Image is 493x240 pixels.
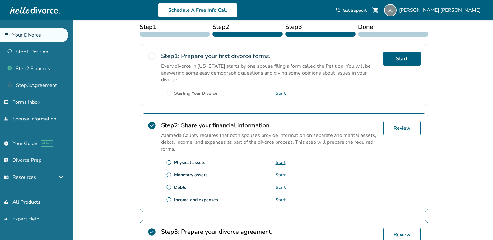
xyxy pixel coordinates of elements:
span: Step 3 [285,22,356,32]
span: AI beta [41,140,53,147]
div: Income and expenses [174,197,218,203]
span: Resources [4,174,36,181]
span: menu_book [4,175,9,180]
a: Start [276,160,286,165]
span: radio_button_unchecked [166,197,172,202]
img: stephanielcamus@gmail.com [384,4,397,16]
span: radio_button_unchecked [166,90,172,96]
span: phone_in_talk [335,8,340,13]
span: flag_2 [4,33,9,38]
h2: Share your financial information. [161,121,378,129]
span: explore [4,141,9,146]
div: Monetary assets [174,172,207,178]
a: Review [383,121,421,135]
strong: Step 3 : [161,228,179,236]
div: Starting Your Divorce [174,90,217,96]
span: Step 1 [140,22,210,32]
p: Every divorce in [US_STATE] starts by one spouse filing a form called the Petition. You will be a... [161,63,378,83]
span: check_circle [147,228,156,236]
span: Done! [358,22,428,32]
span: radio_button_unchecked [166,172,172,178]
span: Step 2 [212,22,283,32]
strong: Step 2 : [161,121,179,129]
span: [PERSON_NAME] [PERSON_NAME] [399,7,483,14]
span: shopping_basket [4,200,9,205]
span: groups [4,216,9,221]
strong: Step 1 : [161,52,179,60]
span: check_circle [147,121,156,130]
span: people [4,116,9,121]
span: Forms Inbox [12,99,40,106]
a: phone_in_talkGet Support [335,7,367,13]
div: Physical assets [174,160,205,165]
span: Get Support [343,7,367,13]
span: list_alt_check [4,158,9,163]
span: radio_button_unchecked [147,52,156,61]
div: Debts [174,184,186,190]
span: radio_button_unchecked [166,160,172,165]
a: Schedule A Free Info Call [158,3,237,17]
iframe: Chat Widget [462,210,493,240]
span: radio_button_unchecked [166,184,172,190]
h2: Prepare your divorce agreement. [161,228,378,236]
span: expand_more [57,174,65,181]
p: Alameda County requires that both spouses provide information on separate and marital assets, deb... [161,132,378,152]
a: Start [276,172,286,178]
span: shopping_cart [372,7,379,14]
a: Start [276,197,286,203]
a: Start [383,52,421,66]
span: inbox [4,100,9,105]
a: Start [276,90,286,96]
a: Start [276,184,286,190]
h2: Prepare your first divorce forms. [161,52,378,60]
